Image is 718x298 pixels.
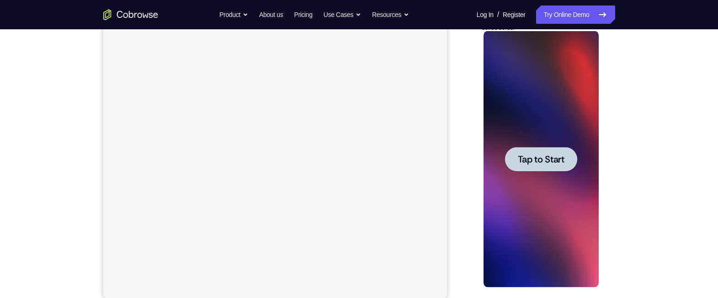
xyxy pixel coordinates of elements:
[497,9,499,20] span: /
[259,5,283,24] a: About us
[103,9,158,20] a: Go to the home page
[324,5,361,24] button: Use Cases
[219,5,248,24] button: Product
[477,5,494,24] a: Log In
[372,5,409,24] button: Resources
[536,5,615,24] a: Try Online Demo
[294,5,312,24] a: Pricing
[503,5,525,24] a: Register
